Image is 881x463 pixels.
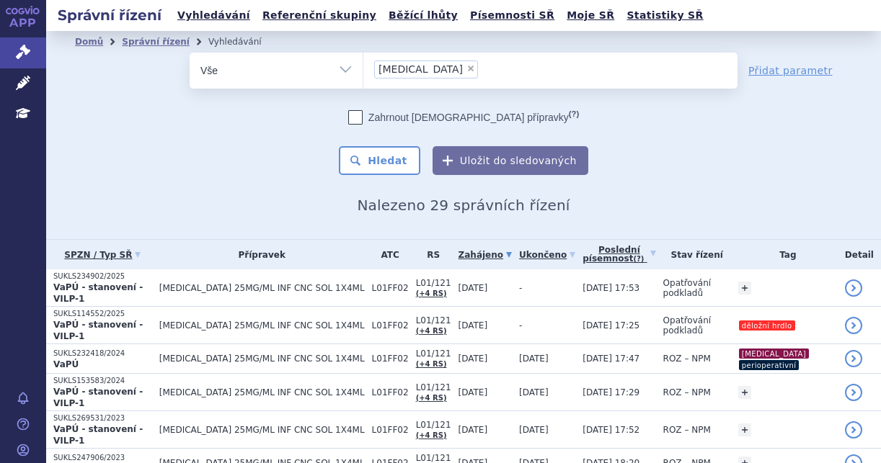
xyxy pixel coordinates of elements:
[416,394,447,402] a: (+4 RS)
[482,60,490,78] input: [MEDICAL_DATA]
[46,5,173,25] h2: Správní řízení
[583,240,655,269] a: Poslednípísemnost(?)
[731,240,838,269] th: Tag
[433,146,588,175] button: Uložit do sledovaných
[416,278,451,288] span: L01/121
[53,376,152,386] p: SUKLS153583/2024
[583,387,639,397] span: [DATE] 17:29
[622,6,707,25] a: Statistiky SŘ
[845,317,862,334] a: detail
[459,354,488,364] span: [DATE]
[656,240,731,269] th: Stav řízení
[378,64,463,74] span: [MEDICAL_DATA]
[53,320,143,341] strong: VaPÚ - stanovení - VILP-1
[738,386,751,399] a: +
[416,431,447,439] a: (+4 RS)
[53,453,152,463] p: SUKLS247906/2023
[845,384,862,401] a: detail
[466,64,475,73] span: ×
[53,387,143,408] strong: VaPÚ - stanovení - VILP-1
[208,31,280,53] li: Vyhledávání
[459,425,488,435] span: [DATE]
[663,354,711,364] span: ROZ – NPM
[173,6,254,25] a: Vyhledávání
[748,63,833,78] a: Přidat parametr
[845,350,862,367] a: detail
[583,425,639,435] span: [DATE] 17:52
[53,271,152,282] p: SUKLS234902/2025
[365,240,409,269] th: ATC
[583,283,639,293] span: [DATE] 17:53
[258,6,381,25] a: Referenční skupiny
[519,320,522,331] span: -
[53,424,143,446] strong: VaPÚ - stanovení - VILP-1
[53,349,152,359] p: SUKLS232418/2024
[519,283,522,293] span: -
[416,327,447,335] a: (+4 RS)
[459,245,512,265] a: Zahájeno
[159,320,365,331] span: [MEDICAL_DATA] 25MG/ML INF CNC SOL 1X4ML
[519,245,575,265] a: Ukončeno
[372,425,409,435] span: L01FF02
[339,146,420,175] button: Hledat
[519,387,549,397] span: [DATE]
[53,359,79,369] strong: VaPÚ
[583,354,639,364] span: [DATE] 17:47
[416,360,447,368] a: (+4 RS)
[466,6,559,25] a: Písemnosti SŘ
[416,453,451,463] span: L01/121
[416,315,451,325] span: L01/121
[159,283,365,293] span: [MEDICAL_DATA] 25MG/ML INF CNC SOL 1X4ML
[53,245,152,265] a: SPZN / Typ SŘ
[372,283,409,293] span: L01FF02
[372,320,409,331] span: L01FF02
[159,354,365,364] span: [MEDICAL_DATA] 25MG/ML INF CNC SOL 1X4ML
[739,320,795,331] i: děložní hrdlo
[739,349,809,359] i: [MEDICAL_DATA]
[122,37,190,47] a: Správní řízení
[53,282,143,304] strong: VaPÚ - stanovení - VILP-1
[845,279,862,297] a: detail
[372,387,409,397] span: L01FF02
[372,354,409,364] span: L01FF02
[845,421,862,439] a: detail
[738,423,751,436] a: +
[663,278,712,298] span: Opatřování podkladů
[75,37,103,47] a: Domů
[384,6,462,25] a: Běžící lhůty
[739,360,800,370] i: perioperativní
[562,6,619,25] a: Moje SŘ
[53,413,152,423] p: SUKLS269531/2023
[348,110,579,125] label: Zahrnout [DEMOGRAPHIC_DATA] přípravky
[416,289,447,297] a: (+4 RS)
[459,387,488,397] span: [DATE]
[569,109,579,119] abbr: (?)
[663,387,711,397] span: ROZ – NPM
[583,320,639,331] span: [DATE] 17:25
[519,425,549,435] span: [DATE]
[663,425,711,435] span: ROZ – NPM
[416,382,451,392] span: L01/121
[159,387,365,397] span: [MEDICAL_DATA] 25MG/ML INF CNC SOL 1X4ML
[738,282,751,295] a: +
[633,255,644,264] abbr: (?)
[416,349,451,359] span: L01/121
[416,420,451,430] span: L01/121
[663,315,712,336] span: Opatřování podkladů
[53,309,152,319] p: SUKLS114552/2025
[409,240,451,269] th: RS
[159,425,365,435] span: [MEDICAL_DATA] 25MG/ML INF CNC SOL 1X4ML
[152,240,365,269] th: Přípravek
[838,240,881,269] th: Detail
[357,197,570,214] span: Nalezeno 29 správních řízení
[459,283,488,293] span: [DATE]
[519,354,549,364] span: [DATE]
[459,320,488,331] span: [DATE]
